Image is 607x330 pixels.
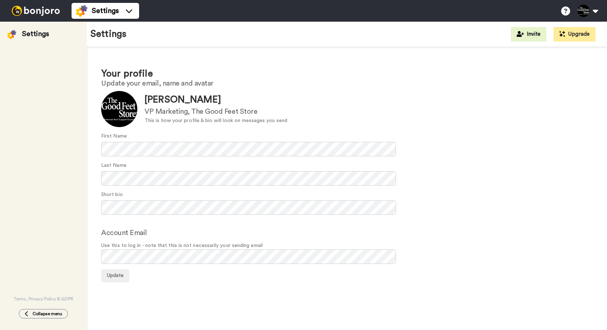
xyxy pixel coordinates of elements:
[92,6,119,16] span: Settings
[101,133,127,140] label: First Name
[107,273,124,278] span: Update
[101,242,593,249] span: Use this to log in - note that this is not necessarily your sending email
[101,162,126,169] label: Last Name
[19,309,68,318] button: Collapse menu
[145,117,287,125] div: This is how your profile & bio will look on messages you send
[145,107,287,117] div: VP Marketing, The Good Feet Store
[101,227,147,238] label: Account Email
[101,191,123,199] label: Short bio
[90,29,126,39] h1: Settings
[76,5,87,17] img: settings-colored.svg
[101,79,593,87] h2: Update your email, name and avatar
[9,6,63,16] img: bj-logo-header-white.svg
[7,30,16,39] img: settings-colored.svg
[554,27,595,42] button: Upgrade
[511,27,546,42] button: Invite
[101,69,593,79] h1: Your profile
[33,311,62,317] span: Collapse menu
[22,29,49,39] div: Settings
[101,269,129,282] button: Update
[145,93,287,107] div: [PERSON_NAME]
